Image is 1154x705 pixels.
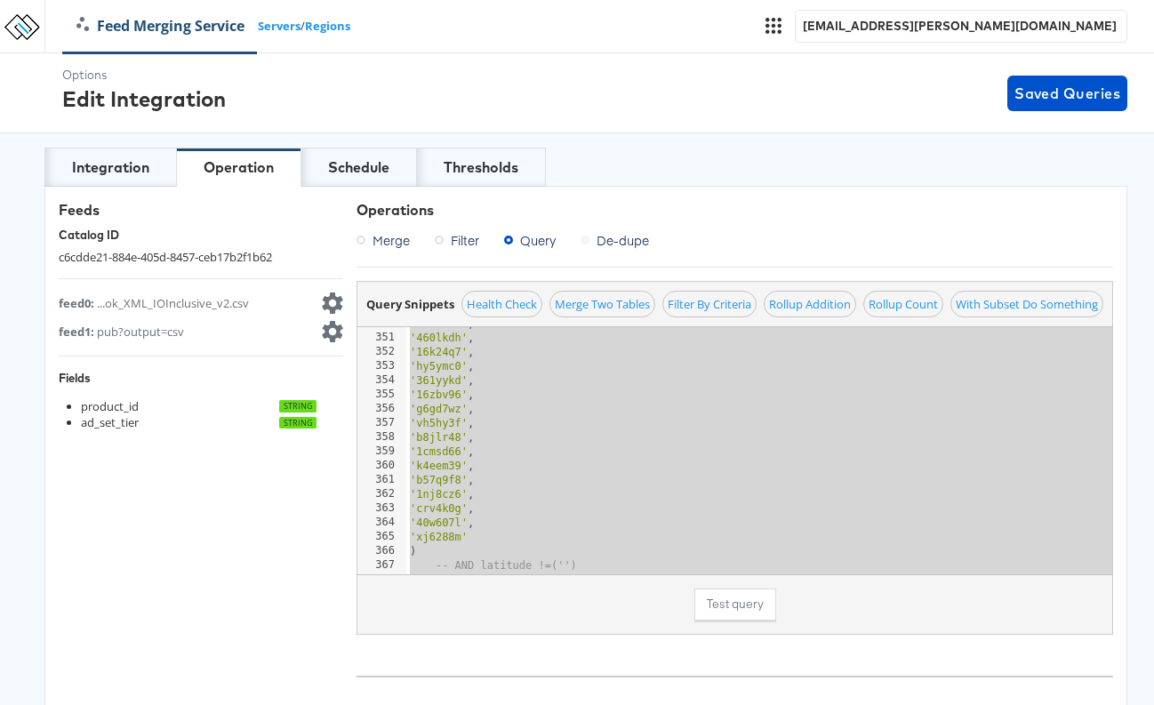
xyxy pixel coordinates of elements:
[803,18,1119,35] div: [EMAIL_ADDRESS][PERSON_NAME][DOMAIN_NAME]
[366,296,454,313] strong: Query Snippets
[357,501,406,516] div: 363
[357,345,406,359] div: 352
[62,67,226,84] div: Options
[59,295,249,312] div: ...ok_XML_IOInclusive_v2.csv
[357,388,406,402] div: 355
[357,473,406,487] div: 361
[357,430,406,445] div: 358
[328,157,389,178] div: Schedule
[357,459,406,473] div: 360
[204,157,274,178] div: Operation
[357,558,406,573] div: 367
[81,398,139,415] div: product_id
[764,291,856,318] a: Rollup Addition
[1014,81,1120,106] span: Saved Queries
[59,370,343,387] div: Fields
[305,18,350,35] a: Regions
[357,416,406,430] div: 357
[59,200,343,220] div: Feeds
[59,324,184,340] div: pub?output=csv
[520,231,556,249] span: Query
[444,157,518,178] div: Thresholds
[279,417,317,429] div: string
[72,157,149,178] div: Integration
[62,84,226,114] div: Edit Integration
[694,589,776,621] button: Test query
[81,414,139,431] div: ad_set_tier
[357,373,406,388] div: 354
[662,291,757,318] a: Filter By Criteria
[357,402,406,416] div: 356
[357,516,406,530] div: 364
[63,16,350,36] div: /
[59,292,343,314] summary: feed0: ...ok_XML_IOInclusive_v2.csv
[1007,76,1127,111] button: Saved Queries
[357,544,406,558] div: 366
[461,291,542,318] a: Health Check
[59,321,343,342] summary: feed1: pub?output=csv
[357,573,406,587] div: 368
[863,291,943,318] a: Rollup Count
[59,295,94,311] strong: feed0 :
[357,359,406,373] div: 353
[59,324,94,340] strong: feed1 :
[59,227,343,244] div: Catalog ID
[279,400,317,413] div: string
[63,16,258,36] a: Feed Merging Service
[357,331,406,345] div: 351
[373,231,410,249] span: Merge
[357,487,406,501] div: 362
[357,200,1113,220] div: Operations
[357,530,406,544] div: 365
[258,18,301,35] a: Servers
[549,291,655,318] a: Merge Two Tables
[950,291,1103,318] a: With Subset Do Something
[451,231,479,249] span: Filter
[357,445,406,459] div: 359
